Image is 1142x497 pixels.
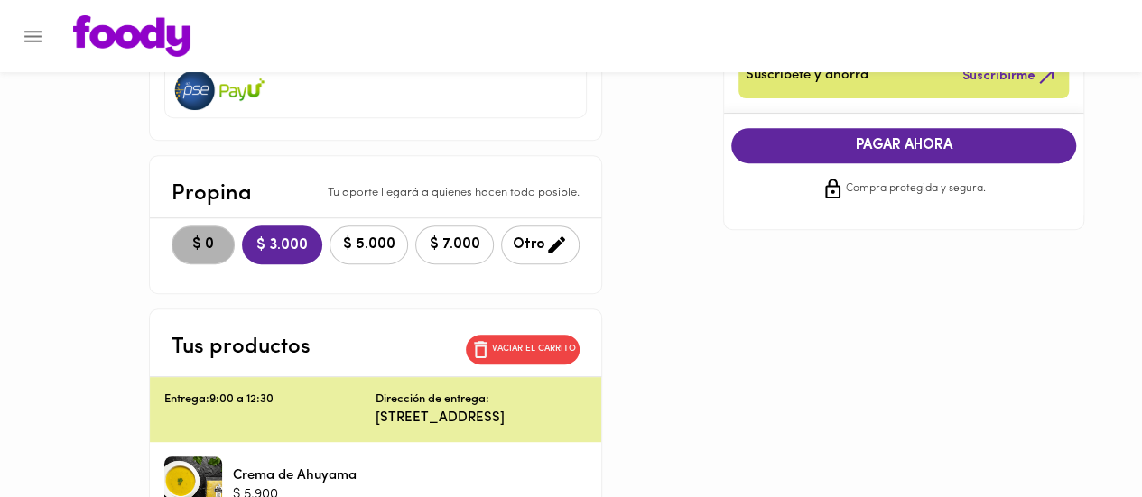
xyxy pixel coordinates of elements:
p: Crema de Ahuyama [233,466,357,485]
p: Tus productos [172,331,311,364]
iframe: Messagebird Livechat Widget [1037,392,1124,479]
p: Tu aporte llegará a quienes hacen todo posible. [328,185,580,202]
button: $ 0 [172,225,235,264]
button: $ 3.000 [242,225,322,264]
p: Dirección de entrega: [376,391,489,409]
span: $ 7.000 [427,236,482,253]
span: Suscríbete y ahorra [746,65,868,87]
p: Vaciar el carrito [492,343,576,355]
button: Menu [11,14,55,59]
button: $ 7.000 [415,225,494,264]
button: Otro [501,225,580,264]
button: Vaciar el carrito [466,335,580,364]
img: visa [172,70,218,110]
p: Entrega: 9:00 a 12:30 [164,391,376,409]
span: PAGAR AHORA [749,137,1058,154]
span: $ 3.000 [256,237,308,254]
span: Suscribirme [962,65,1058,87]
img: visa [219,70,265,110]
button: PAGAR AHORA [731,128,1076,163]
span: Otro [513,234,568,256]
img: logo.png [73,15,190,57]
span: $ 0 [183,236,223,253]
button: Suscribirme [959,61,1062,91]
span: $ 5.000 [341,236,396,253]
button: $ 5.000 [330,225,408,264]
p: Propina [172,178,252,210]
span: Compra protegida y segura. [846,180,986,198]
p: [STREET_ADDRESS] [376,409,587,428]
